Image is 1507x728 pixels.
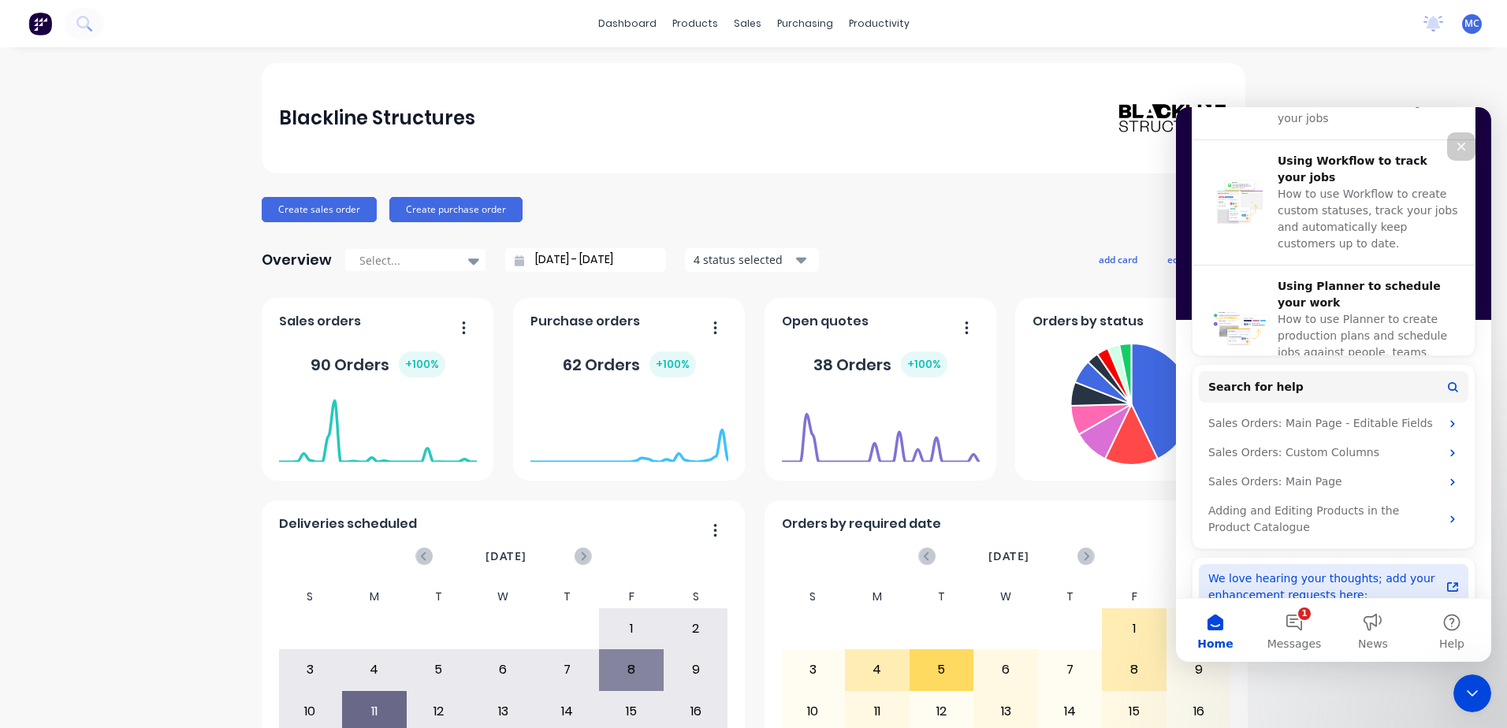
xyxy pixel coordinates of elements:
[311,351,445,377] div: 90 Orders
[1039,650,1102,689] div: 7
[1118,102,1228,134] img: Blackline Structures
[486,548,527,565] span: [DATE]
[1157,249,1245,269] button: edit dashboard
[1103,650,1166,689] div: 8
[28,12,52,35] img: Factory
[399,351,445,377] div: + 100 %
[782,650,845,689] div: 3
[1088,249,1148,269] button: add card
[781,585,846,608] div: S
[535,585,600,608] div: T
[407,650,471,689] div: 5
[530,312,640,331] span: Purchase orders
[389,197,523,222] button: Create purchase order
[590,12,664,35] a: dashboard
[649,351,696,377] div: + 100 %
[910,585,974,608] div: T
[1102,585,1167,608] div: F
[664,650,727,689] div: 9
[262,197,377,222] button: Create sales order
[471,650,534,689] div: 6
[901,351,947,377] div: + 100 %
[846,650,909,689] div: 4
[664,609,727,648] div: 2
[343,650,406,689] div: 4
[536,650,599,689] div: 7
[973,585,1038,608] div: W
[471,585,535,608] div: W
[841,12,917,35] div: productivity
[599,585,664,608] div: F
[988,548,1029,565] span: [DATE]
[782,312,869,331] span: Open quotes
[600,609,663,648] div: 1
[407,585,471,608] div: T
[342,585,407,608] div: M
[769,12,841,35] div: purchasing
[563,351,696,377] div: 62 Orders
[1167,585,1231,608] div: S
[600,650,663,689] div: 8
[664,12,726,35] div: products
[664,585,728,608] div: S
[813,351,947,377] div: 38 Orders
[1167,650,1230,689] div: 9
[910,650,973,689] div: 5
[694,251,793,268] div: 4 status selected
[685,248,819,272] button: 4 status selected
[726,12,769,35] div: sales
[1453,674,1491,712] iframe: Intercom live chat
[278,585,343,608] div: S
[279,650,342,689] div: 3
[1033,312,1144,331] span: Orders by status
[974,650,1037,689] div: 6
[1103,609,1166,648] div: 1
[845,585,910,608] div: M
[1167,609,1230,648] div: 2
[1038,585,1103,608] div: T
[279,312,361,331] span: Sales orders
[279,102,475,134] div: Blackline Structures
[1464,17,1479,31] span: MC
[1176,107,1491,662] iframe: Intercom live chat
[262,244,332,276] div: Overview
